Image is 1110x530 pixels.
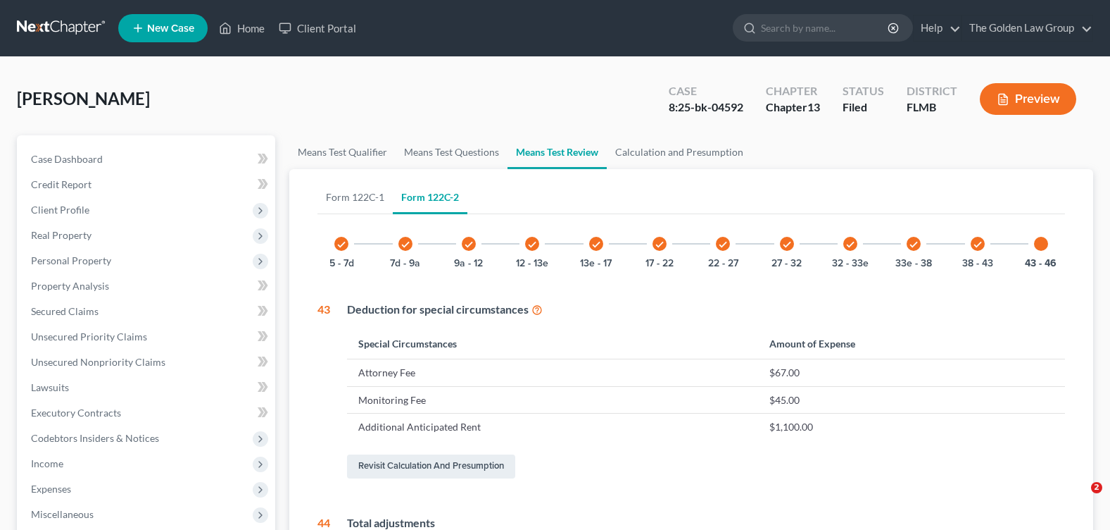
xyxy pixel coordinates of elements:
[317,180,393,214] a: Form 122C-1
[347,455,515,479] a: Revisit Calculation and Presumption
[771,259,802,269] button: 27 - 32
[347,329,758,359] th: Special Circumstances
[31,305,99,317] span: Secured Claims
[20,375,275,400] a: Lawsuits
[464,240,474,249] i: check
[31,381,69,393] span: Lawsuits
[336,240,346,249] i: check
[347,359,758,386] td: Attorney Fee
[20,273,275,299] a: Property Analysis
[212,16,272,41] a: Home
[1091,482,1102,493] span: 2
[390,259,420,269] button: 7d - 9a
[655,240,664,249] i: check
[962,16,1092,41] a: The Golden Law Group
[393,180,467,214] a: Form 122C-2
[31,153,103,165] span: Case Dashboard
[973,240,983,249] i: check
[909,240,919,249] i: check
[20,324,275,350] a: Unsecured Priority Claims
[845,240,855,249] i: check
[914,16,961,41] a: Help
[591,240,601,249] i: check
[766,83,820,99] div: Chapter
[516,259,548,269] button: 12 - 13e
[329,259,354,269] button: 5 - 7d
[607,135,752,169] a: Calculation and Presumption
[31,331,147,343] span: Unsecured Priority Claims
[20,350,275,375] a: Unsecured Nonpriority Claims
[454,259,483,269] button: 9a - 12
[507,135,607,169] a: Means Test Review
[31,356,165,368] span: Unsecured Nonpriority Claims
[962,259,993,269] button: 38 - 43
[669,83,743,99] div: Case
[758,359,1065,386] td: $67.00
[20,400,275,426] a: Executory Contracts
[31,280,109,292] span: Property Analysis
[17,88,150,109] span: [PERSON_NAME]
[907,99,957,116] div: FLMB
[396,135,507,169] a: Means Test Questions
[843,99,884,116] div: Filed
[31,229,92,241] span: Real Property
[31,204,89,216] span: Client Profile
[761,15,890,41] input: Search by name...
[708,259,738,269] button: 22 - 27
[31,254,111,266] span: Personal Property
[31,508,94,520] span: Miscellaneous
[31,178,92,190] span: Credit Report
[317,302,330,481] div: 43
[758,414,1065,440] td: $1,100.00
[669,99,743,116] div: 8:25-bk-04592
[758,329,1065,359] th: Amount of Expense
[20,172,275,197] a: Credit Report
[272,16,363,41] a: Client Portal
[645,259,674,269] button: 17 - 22
[20,147,275,172] a: Case Dashboard
[347,414,758,440] td: Additional Anticipated Rent
[782,240,792,249] i: check
[20,299,275,324] a: Secured Claims
[1025,259,1057,269] button: 43 - 46
[347,386,758,413] td: Monitoring Fee
[289,135,396,169] a: Means Test Qualifier
[807,100,820,113] span: 13
[147,23,194,34] span: New Case
[580,259,612,269] button: 13e - 17
[907,83,957,99] div: District
[31,457,63,469] span: Income
[31,407,121,419] span: Executory Contracts
[980,83,1076,115] button: Preview
[347,302,1065,318] div: Deduction for special circumstances
[31,483,71,495] span: Expenses
[832,259,869,269] button: 32 - 33e
[895,259,932,269] button: 33e - 38
[527,240,537,249] i: check
[843,83,884,99] div: Status
[766,99,820,116] div: Chapter
[31,432,159,444] span: Codebtors Insiders & Notices
[758,386,1065,413] td: $45.00
[718,240,728,249] i: check
[401,240,410,249] i: check
[1062,482,1096,516] iframe: Intercom live chat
